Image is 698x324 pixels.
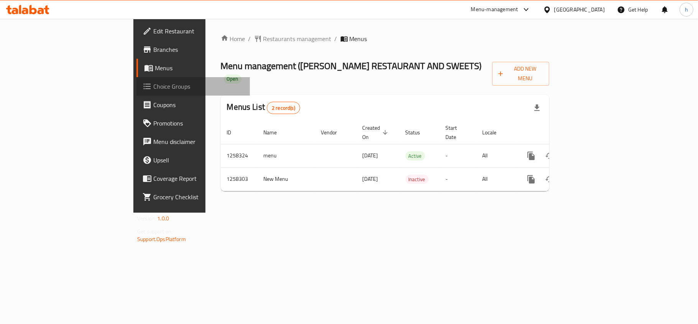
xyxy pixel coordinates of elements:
a: Menu disclaimer [136,132,250,151]
a: Grocery Checklist [136,188,250,206]
span: Menus [155,63,244,73]
div: Inactive [406,175,429,184]
a: Choice Groups [136,77,250,96]
span: Inactive [406,175,429,184]
span: Locale [483,128,507,137]
span: Upsell [153,155,244,165]
span: Restaurants management [263,34,332,43]
span: Menu management ( [PERSON_NAME] RESTAURANT AND SWEETS ) [221,57,482,74]
a: Coverage Report [136,169,250,188]
span: Vendor [321,128,347,137]
span: Version: [137,213,156,223]
span: [DATE] [363,150,378,160]
a: Support.OpsPlatform [137,234,186,244]
h2: Menus List [227,101,300,114]
span: Branches [153,45,244,54]
span: Promotions [153,119,244,128]
div: [GEOGRAPHIC_DATA] [554,5,605,14]
a: Upsell [136,151,250,169]
table: enhanced table [221,121,602,191]
a: Promotions [136,114,250,132]
span: Active [406,152,425,160]
div: Menu-management [471,5,518,14]
td: menu [258,144,315,167]
span: Get support on: [137,226,172,236]
td: All [476,167,516,191]
span: Coverage Report [153,174,244,183]
span: Add New Menu [498,64,543,83]
td: - [440,144,476,167]
span: Coupons [153,100,244,109]
span: Menu disclaimer [153,137,244,146]
span: Name [264,128,287,137]
span: Choice Groups [153,82,244,91]
td: All [476,144,516,167]
td: - [440,167,476,191]
button: Add New Menu [492,62,549,86]
button: Change Status [540,147,559,165]
a: Coupons [136,96,250,114]
span: h [685,5,688,14]
span: [DATE] [363,174,378,184]
button: more [522,147,540,165]
div: Export file [528,99,546,117]
div: Total records count [267,102,300,114]
a: Menus [136,59,250,77]
span: 2 record(s) [267,104,300,112]
a: Edit Restaurant [136,22,250,40]
span: 1.0.0 [157,213,169,223]
a: Restaurants management [254,34,332,43]
button: Change Status [540,170,559,188]
span: Status [406,128,430,137]
button: more [522,170,540,188]
a: Branches [136,40,250,59]
span: Grocery Checklist [153,192,244,202]
span: ID [227,128,241,137]
span: Created On [363,123,390,142]
span: Start Date [446,123,467,142]
li: / [335,34,337,43]
nav: breadcrumb [221,34,549,43]
th: Actions [516,121,602,144]
span: Edit Restaurant [153,26,244,36]
td: New Menu [258,167,315,191]
span: Menus [350,34,367,43]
